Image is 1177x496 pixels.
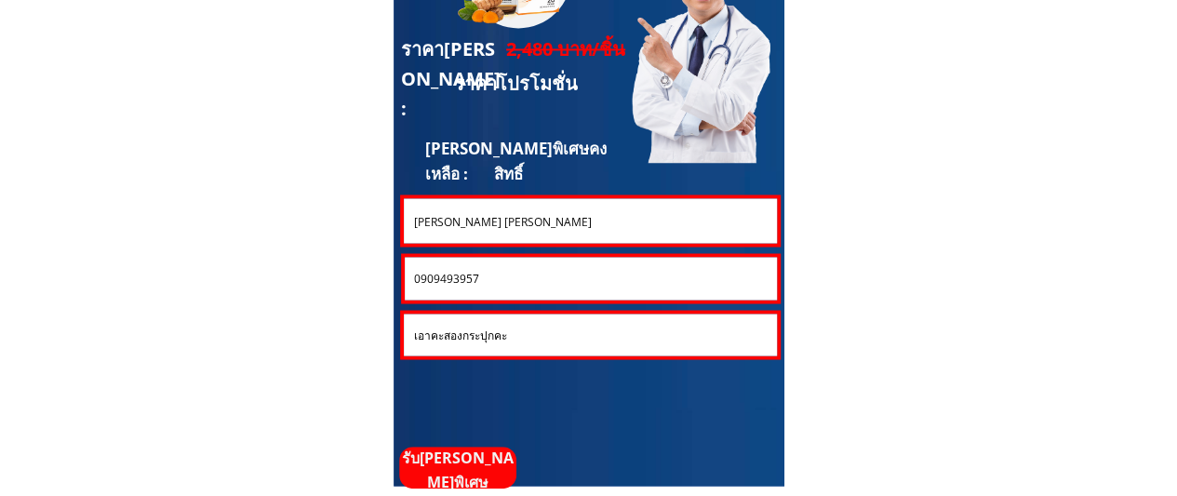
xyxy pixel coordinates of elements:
[400,34,506,124] h3: ราคา[PERSON_NAME] :
[408,314,772,355] input: ที่อยู่
[425,136,632,186] h3: [PERSON_NAME]พิเศษคงเหลือ : สิทธิ์
[453,69,593,99] h3: ราคาโปรโมชั่น
[409,257,772,300] input: หมายเลขโทรศัพท์
[399,447,516,494] p: รับ[PERSON_NAME]พิเศษ
[408,198,771,243] input: ชื่อ-นามสกุล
